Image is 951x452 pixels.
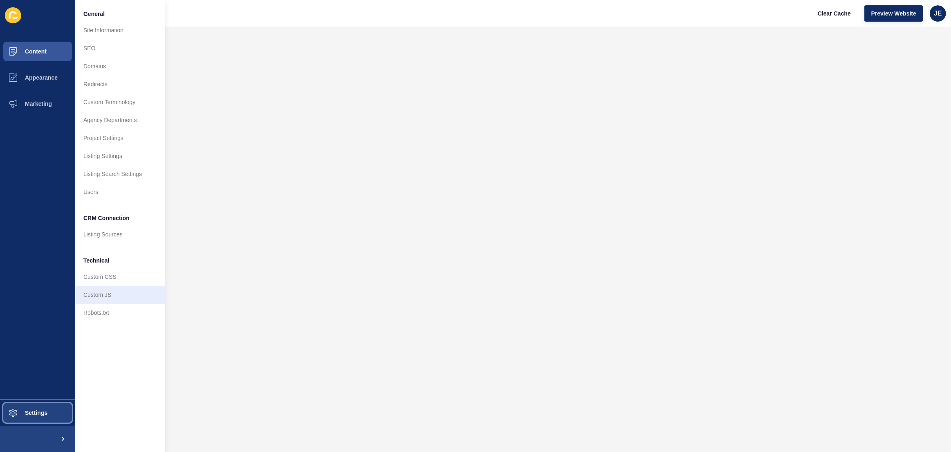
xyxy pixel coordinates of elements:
button: Preview Website [864,5,923,22]
button: Clear Cache [811,5,858,22]
span: Technical [83,256,110,265]
a: Custom JS [75,286,165,304]
a: Listing Sources [75,225,165,243]
a: Users [75,183,165,201]
span: JE [934,9,942,18]
span: Clear Cache [818,9,851,18]
a: Robots.txt [75,304,165,322]
span: CRM Connection [83,214,130,222]
span: Preview Website [871,9,916,18]
a: Listing Search Settings [75,165,165,183]
a: Custom CSS [75,268,165,286]
a: Domains [75,57,165,75]
span: General [83,10,105,18]
a: Project Settings [75,129,165,147]
a: Listing Settings [75,147,165,165]
a: Redirects [75,75,165,93]
a: SEO [75,39,165,57]
a: Agency Departments [75,111,165,129]
a: Site Information [75,21,165,39]
a: Custom Terminology [75,93,165,111]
